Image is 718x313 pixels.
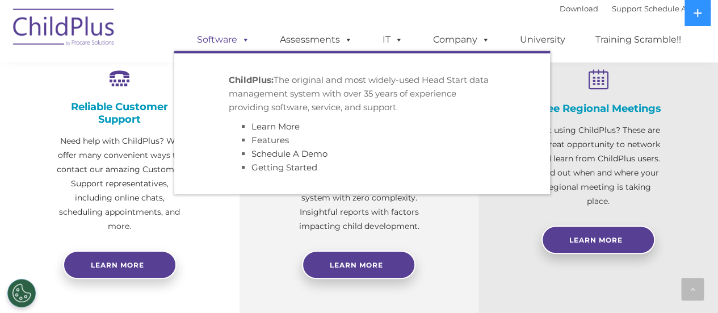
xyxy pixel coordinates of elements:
a: Learn More [302,251,415,279]
a: Support [612,4,642,13]
span: Learn more [91,261,144,269]
p: Not using ChildPlus? These are a great opportunity to network and learn from ChildPlus users. Fin... [535,123,661,208]
a: Learn More [541,226,655,254]
a: Learn more [63,251,177,279]
a: Getting Started [251,162,317,173]
a: Download [560,4,598,13]
p: The original and most widely-used Head Start data management system with over 35 years of experie... [229,73,496,114]
a: Learn More [251,121,300,132]
h4: Reliable Customer Support [57,101,183,126]
a: Schedule A Demo [644,4,711,13]
button: Cookies Settings [7,279,36,307]
a: Schedule A Demo [251,148,327,159]
span: Phone number [158,122,206,130]
a: University [509,28,577,51]
font: | [560,4,711,13]
span: Learn More [330,261,383,269]
span: Learn More [569,236,623,244]
a: Assessments [268,28,364,51]
h4: Free Regional Meetings [535,102,661,115]
img: ChildPlus by Procare Solutions [7,1,121,57]
strong: ChildPlus: [229,74,274,85]
p: Need help with ChildPlus? We offer many convenient ways to contact our amazing Customer Support r... [57,134,183,233]
a: Training Scramble!! [584,28,692,51]
span: Last name [158,75,192,84]
a: Company [422,28,501,51]
a: Software [186,28,261,51]
a: Features [251,135,289,145]
a: IT [371,28,414,51]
